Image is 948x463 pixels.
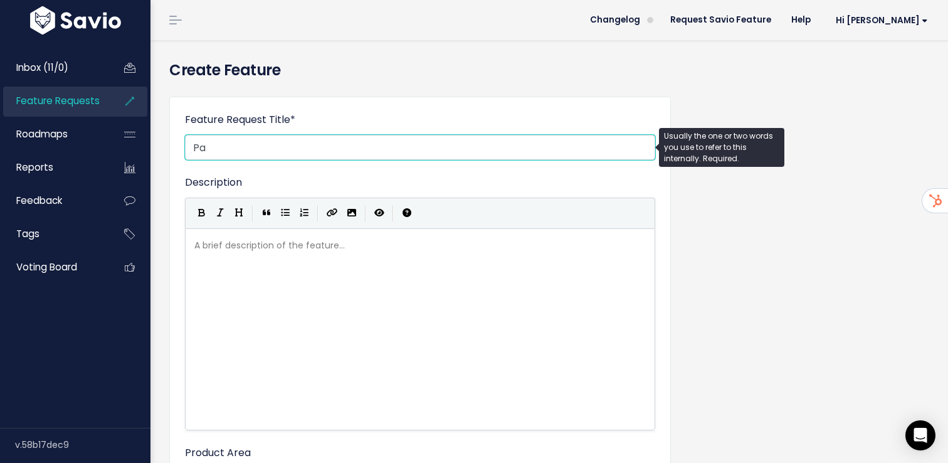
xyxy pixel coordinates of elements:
[781,11,821,29] a: Help
[590,16,640,24] span: Changelog
[3,120,104,149] a: Roadmaps
[229,204,248,223] button: Heading
[392,205,394,221] i: |
[659,128,784,167] div: Usually the one or two words you use to refer to this internally. Required.
[252,205,253,221] i: |
[16,194,62,207] span: Feedback
[15,428,150,461] div: v.58b17dec9
[16,61,68,74] span: Inbox (11/0)
[16,260,77,274] span: Voting Board
[27,6,124,35] img: logo-white.9d6f32f41409.svg
[16,227,39,240] span: Tags
[185,445,251,460] label: Product Area
[821,11,938,30] a: Hi [PERSON_NAME]
[365,205,366,221] i: |
[16,94,100,107] span: Feature Requests
[295,204,313,223] button: Numbered List
[3,87,104,115] a: Feature Requests
[185,175,242,190] label: Description
[257,204,276,223] button: Quote
[185,135,655,160] input: Keep it short and sweet
[3,253,104,282] a: Voting Board
[185,112,295,127] label: Feature Request Title
[398,204,416,223] button: Markdown Guide
[192,204,211,223] button: Bold
[3,53,104,82] a: Inbox (11/0)
[16,161,53,174] span: Reports
[16,127,68,141] span: Roadmaps
[3,186,104,215] a: Feedback
[169,59,929,82] h4: Create Feature
[3,220,104,248] a: Tags
[660,11,781,29] a: Request Savio Feature
[317,205,319,221] i: |
[342,204,361,223] button: Import an image
[3,153,104,182] a: Reports
[322,204,342,223] button: Create Link
[276,204,295,223] button: Generic List
[836,16,928,25] span: Hi [PERSON_NAME]
[905,420,935,450] div: Open Intercom Messenger
[370,204,389,223] button: Toggle Preview
[211,204,229,223] button: Italic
